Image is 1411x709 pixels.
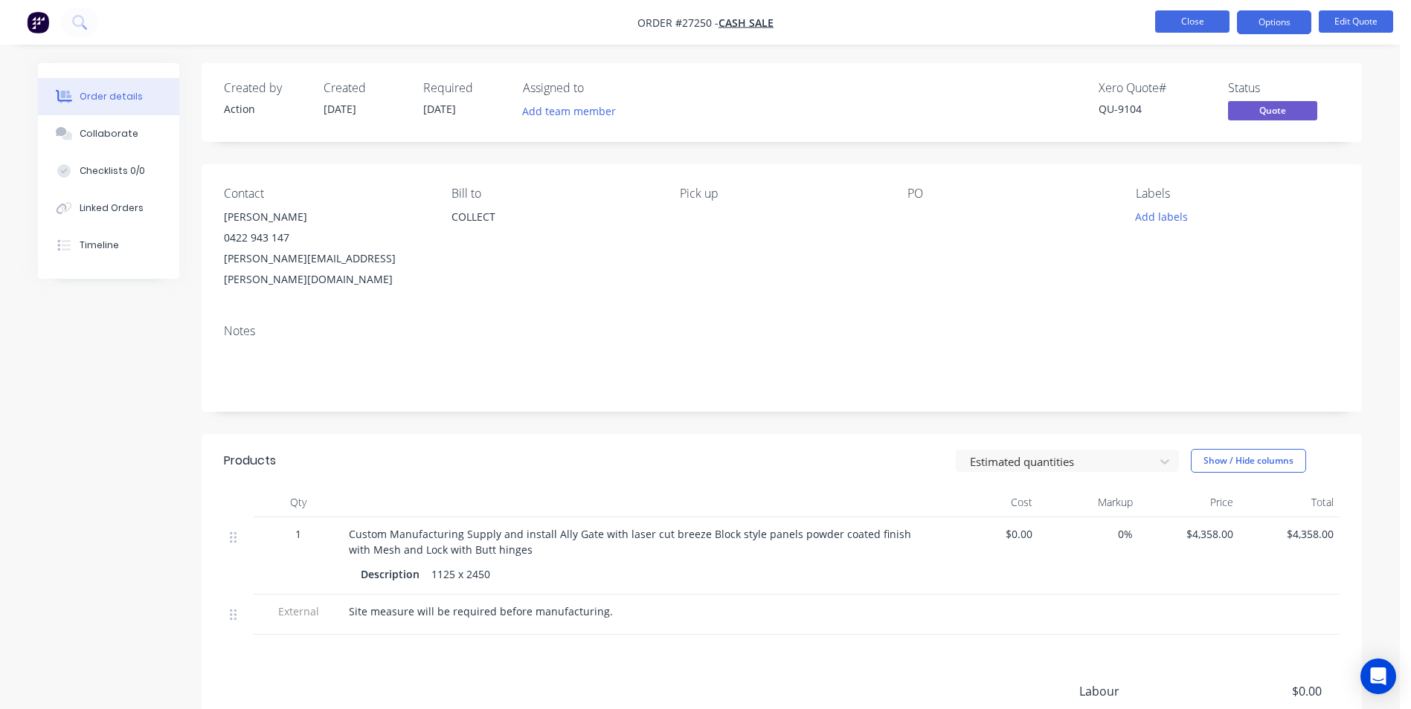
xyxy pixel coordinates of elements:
button: Edit Quote [1319,10,1393,33]
div: Notes [224,324,1340,338]
div: Description [361,563,425,585]
div: Required [423,81,505,95]
div: Total [1239,488,1340,517]
button: Order details [38,78,179,115]
span: $4,358.00 [1145,526,1233,542]
span: [DATE] [324,102,356,116]
button: Add team member [515,101,624,121]
span: Custom Manufacturing Supply and install Ally Gate with laser cut breeze Block style panels powder... [349,527,914,557]
span: $4,358.00 [1245,526,1334,542]
div: Checklists 0/0 [80,164,145,178]
div: [PERSON_NAME]0422 943 147[PERSON_NAME][EMAIL_ADDRESS][PERSON_NAME][DOMAIN_NAME] [224,207,428,290]
div: Labels [1136,187,1340,201]
div: [PERSON_NAME] [224,207,428,227]
div: Collaborate [80,127,138,140]
div: 0422 943 147 [224,227,428,248]
span: Order #27250 - [637,16,719,30]
div: Products [224,452,276,470]
div: 1125 x 2450 [425,563,496,585]
div: Pick up [680,187,884,201]
div: Created by [224,81,306,95]
div: Order details [80,90,143,103]
span: $0.00 [944,526,1032,542]
button: Linked Orders [38,190,179,227]
div: COLLECT [451,207,655,254]
div: Contact [224,187,428,201]
div: Cost [938,488,1038,517]
span: External [260,603,337,619]
button: Checklists 0/0 [38,152,179,190]
button: Timeline [38,227,179,264]
div: Action [224,101,306,117]
div: Qty [254,488,343,517]
button: Add team member [523,101,624,121]
span: Site measure will be required before manufacturing. [349,604,613,618]
div: Markup [1038,488,1139,517]
span: 1 [295,526,301,542]
span: $0.00 [1212,682,1322,700]
span: Labour [1079,682,1212,700]
div: Open Intercom Messenger [1360,658,1396,694]
button: Show / Hide columns [1191,449,1306,473]
a: CASH SALE [719,16,774,30]
button: Close [1155,10,1230,33]
div: PO [907,187,1111,201]
div: Timeline [80,239,119,252]
span: 0% [1044,526,1133,542]
div: Assigned to [523,81,672,95]
div: COLLECT [451,207,655,227]
div: Bill to [451,187,655,201]
div: Created [324,81,405,95]
button: Options [1237,10,1311,34]
div: Linked Orders [80,201,144,215]
div: Xero Quote # [1099,81,1210,95]
button: Add labels [1127,207,1195,227]
div: Price [1139,488,1239,517]
button: Collaborate [38,115,179,152]
span: [DATE] [423,102,456,116]
div: [PERSON_NAME][EMAIL_ADDRESS][PERSON_NAME][DOMAIN_NAME] [224,248,428,290]
div: Status [1228,81,1340,95]
img: Factory [27,11,49,33]
span: Quote [1228,101,1317,120]
div: QU-9104 [1099,101,1210,117]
